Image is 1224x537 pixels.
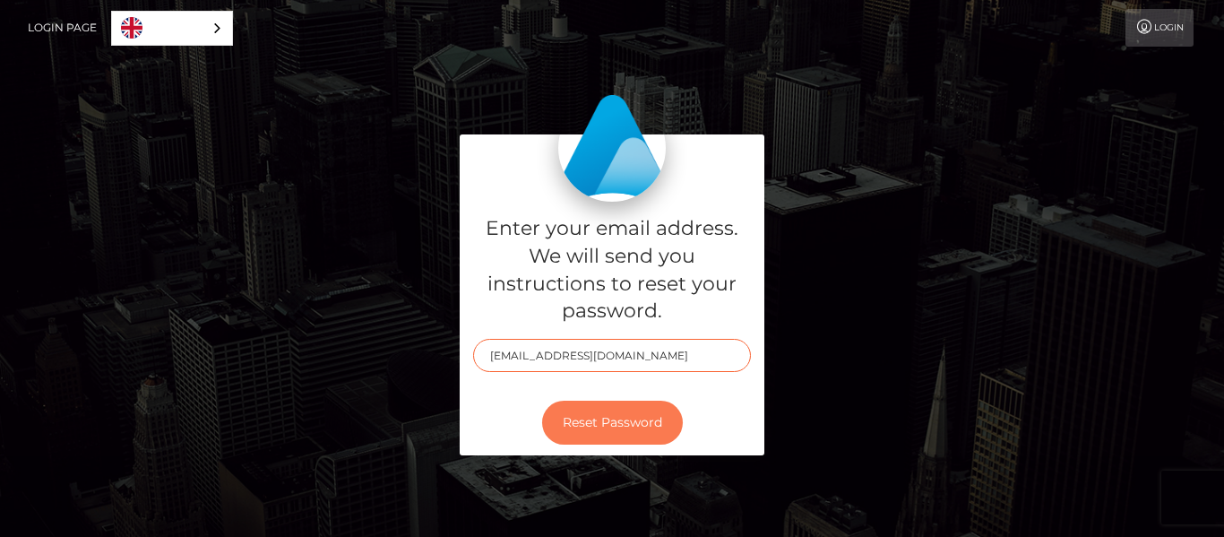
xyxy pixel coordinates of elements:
aside: Language selected: English [111,11,233,46]
a: English [112,12,232,45]
input: E-mail... [473,339,751,372]
a: Login [1125,9,1194,47]
div: Language [111,11,233,46]
button: Reset Password [542,401,683,445]
h5: Enter your email address. We will send you instructions to reset your password. [473,215,751,325]
a: Login Page [28,9,97,47]
img: MassPay Login [558,94,666,202]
